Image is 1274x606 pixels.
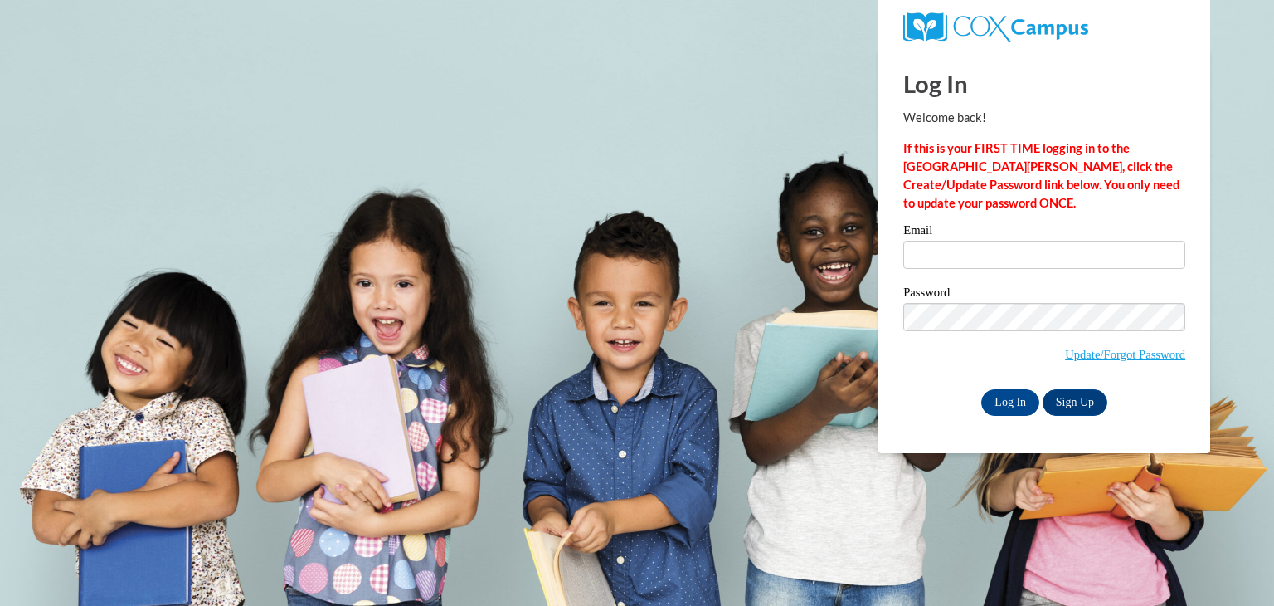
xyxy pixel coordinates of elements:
[903,66,1185,100] h1: Log In
[903,109,1185,127] p: Welcome back!
[903,141,1179,210] strong: If this is your FIRST TIME logging in to the [GEOGRAPHIC_DATA][PERSON_NAME], click the Create/Upd...
[903,19,1088,33] a: COX Campus
[1065,348,1185,361] a: Update/Forgot Password
[903,224,1185,241] label: Email
[903,286,1185,303] label: Password
[981,389,1039,416] input: Log In
[903,12,1088,42] img: COX Campus
[1043,389,1107,416] a: Sign Up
